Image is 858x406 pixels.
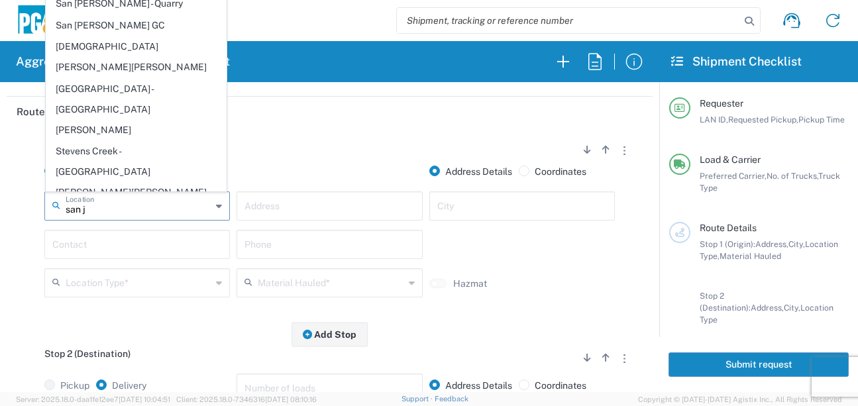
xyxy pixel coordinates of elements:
h2: Route Details [17,105,81,119]
label: Address Details [429,380,512,391]
span: Address, [755,239,788,249]
label: Coordinates [519,166,586,178]
span: [DATE] 08:10:16 [265,395,317,403]
a: Feedback [435,395,468,403]
button: Submit request [669,352,849,377]
span: Requester [700,98,743,109]
span: Stop 1 (Origin): [700,239,755,249]
span: Requested Pickup, [728,115,798,125]
span: Client: 2025.18.0-7346316 [176,395,317,403]
h2: Shipment Checklist [671,54,802,70]
img: pge [16,5,69,36]
span: Pickup Time [798,115,845,125]
span: City, [788,239,805,249]
span: Route Details [700,223,757,233]
span: Server: 2025.18.0-daa1fe12ee7 [16,395,170,403]
span: LAN ID, [700,115,728,125]
span: [DATE] 10:04:51 [119,395,170,403]
span: Stop 2 (Destination) [44,348,131,359]
span: Material Hauled [720,251,781,261]
span: [GEOGRAPHIC_DATA] - [GEOGRAPHIC_DATA][PERSON_NAME] [46,79,226,140]
label: Hazmat [453,278,487,289]
span: Stevens Creek - [GEOGRAPHIC_DATA][PERSON_NAME][PERSON_NAME] [46,141,226,202]
button: Add Stop [292,322,368,346]
span: Stop 1 (Origin) [44,140,105,151]
h2: Aggregate & Spoils Shipment Request [16,54,230,70]
span: City, [784,303,800,313]
span: Stop 2 (Destination): [700,291,751,313]
span: Copyright © [DATE]-[DATE] Agistix Inc., All Rights Reserved [638,393,842,405]
span: Preferred Carrier, [700,171,767,181]
span: No. of Trucks, [767,171,818,181]
label: Coordinates [519,380,586,391]
span: Load & Carrier [700,154,761,165]
label: Address Details [429,166,512,178]
a: Support [402,395,435,403]
span: Address, [751,303,784,313]
input: Shipment, tracking or reference number [397,8,740,33]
